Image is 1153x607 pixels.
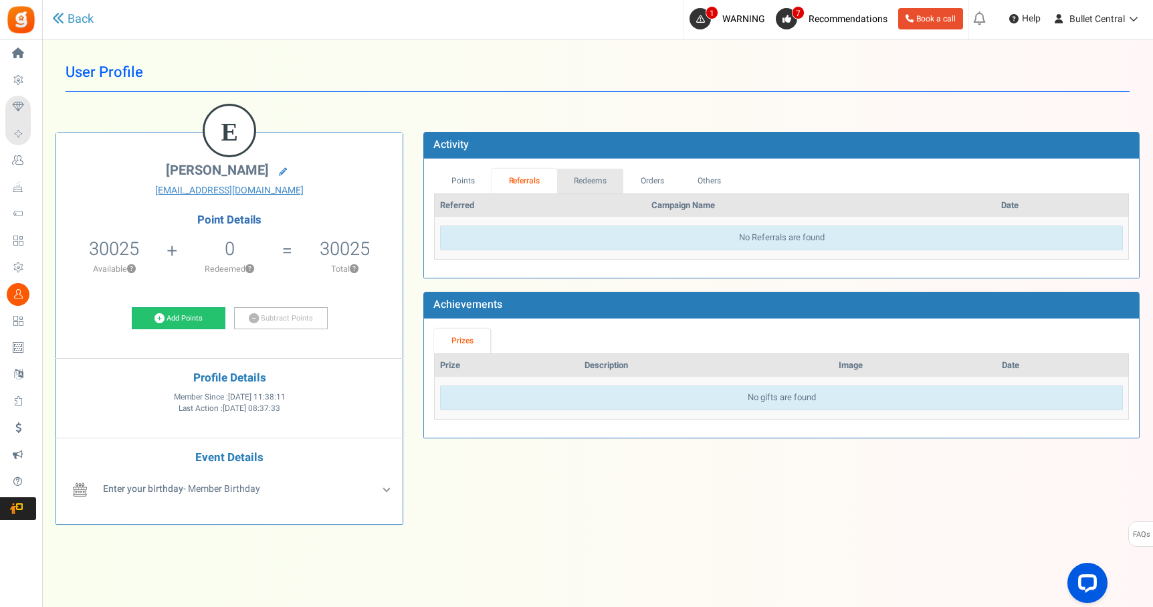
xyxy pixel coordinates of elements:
[557,169,624,193] a: Redeems
[66,184,393,197] a: [EMAIL_ADDRESS][DOMAIN_NAME]
[127,265,136,274] button: ?
[433,296,502,313] b: Achievements
[245,265,254,274] button: ?
[234,307,328,330] a: Subtract Points
[1132,522,1150,547] span: FAQs
[440,385,1123,410] div: No gifts are found
[320,239,370,259] h5: 30025
[579,354,833,377] th: Description
[66,54,1130,92] h1: User Profile
[103,482,183,496] b: Enter your birthday
[996,194,1128,218] th: Date
[166,161,269,180] span: [PERSON_NAME]
[833,354,997,377] th: Image
[435,194,646,218] th: Referred
[56,214,403,226] h4: Point Details
[1069,12,1125,26] span: Bullet Central
[174,392,286,403] span: Member Since :
[223,403,280,414] span: [DATE] 08:37:33
[681,169,738,193] a: Others
[179,403,280,414] span: Last Action :
[228,392,286,403] span: [DATE] 11:38:11
[179,263,280,275] p: Redeemed
[997,354,1128,377] th: Date
[776,8,893,29] a: 7 Recommendations
[434,169,492,193] a: Points
[132,307,225,330] a: Add Points
[898,8,963,29] a: Book a call
[1004,8,1046,29] a: Help
[103,482,260,496] span: - Member Birthday
[706,6,718,19] span: 1
[434,329,490,353] a: Prizes
[1019,12,1041,25] span: Help
[225,239,235,259] h5: 0
[435,354,579,377] th: Prize
[89,236,139,262] span: 30025
[722,12,765,26] span: WARNING
[809,12,887,26] span: Recommendations
[205,106,254,158] figcaption: E
[350,265,358,274] button: ?
[792,6,805,19] span: 7
[63,263,165,275] p: Available
[66,452,393,464] h4: Event Details
[6,5,36,35] img: Gratisfaction
[646,194,996,218] th: Campaign Name
[433,137,469,153] b: Activity
[440,226,1123,250] div: No Referrals are found
[294,263,396,275] p: Total
[690,8,770,29] a: 1 WARNING
[492,169,557,193] a: Referrals
[66,372,393,385] h4: Profile Details
[623,169,681,193] a: Orders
